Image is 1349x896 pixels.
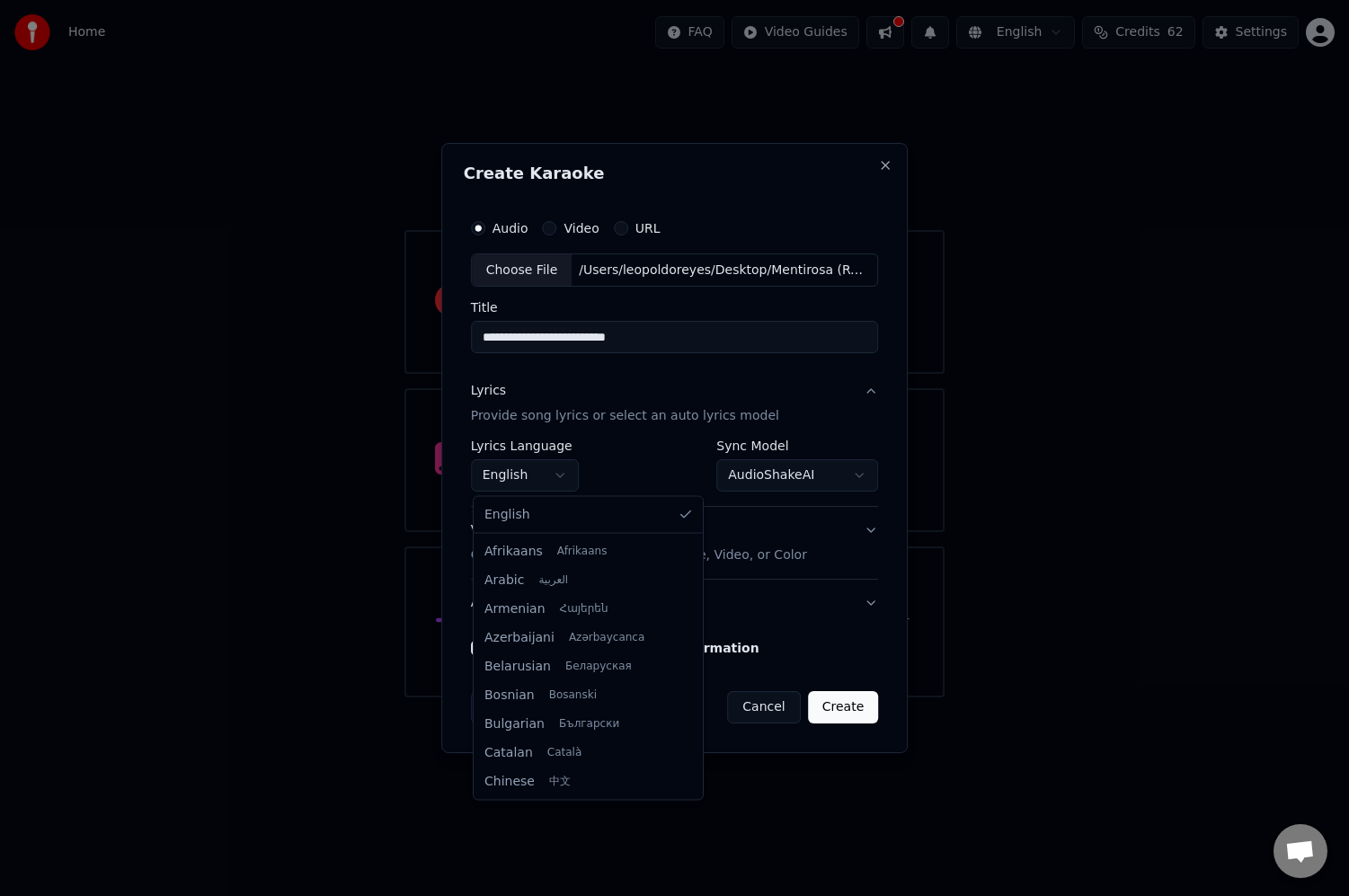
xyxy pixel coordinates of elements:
[484,686,535,704] span: Bosnian
[560,601,608,616] span: Հայերեն
[538,572,568,587] span: العربية
[484,599,546,617] span: Armenian
[484,628,555,646] span: Azerbaijani
[484,657,551,675] span: Belarusian
[484,571,524,589] span: Arabic
[484,743,533,761] span: Catalan
[484,772,535,790] span: Chinese
[549,688,597,702] span: Bosanski
[557,544,608,558] span: Afrikaans
[484,714,545,732] span: Bulgarian
[549,774,571,788] span: 中文
[559,716,619,731] span: Български
[484,506,530,524] span: English
[547,745,581,759] span: Català
[569,630,644,644] span: Azərbaycanca
[484,542,543,560] span: Afrikaans
[565,659,632,673] span: Беларуская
